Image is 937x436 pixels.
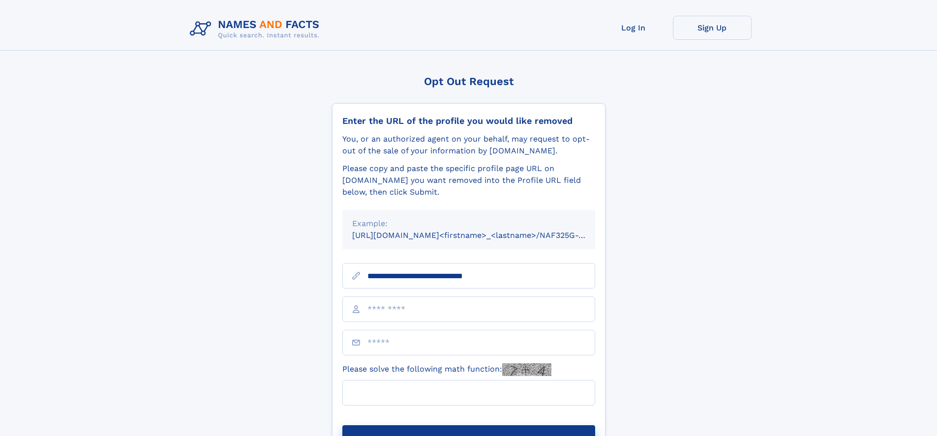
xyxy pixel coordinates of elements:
div: Please copy and paste the specific profile page URL on [DOMAIN_NAME] you want removed into the Pr... [342,163,595,198]
div: Example: [352,218,585,230]
div: Enter the URL of the profile you would like removed [342,116,595,126]
a: Log In [594,16,673,40]
div: Opt Out Request [332,75,605,87]
label: Please solve the following math function: [342,363,551,376]
small: [URL][DOMAIN_NAME]<firstname>_<lastname>/NAF325G-xxxxxxxx [352,231,614,240]
img: Logo Names and Facts [186,16,328,42]
div: You, or an authorized agent on your behalf, may request to opt-out of the sale of your informatio... [342,133,595,157]
a: Sign Up [673,16,752,40]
